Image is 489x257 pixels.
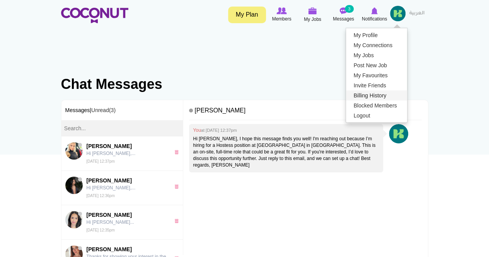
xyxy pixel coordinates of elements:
h4: [PERSON_NAME] [189,104,422,121]
h1: Chat Messages [61,77,428,92]
a: Messages Messages 3 [328,6,359,24]
img: Milena Mishchenko [65,142,83,160]
a: My Connections [346,40,407,50]
span: Messages [333,15,354,23]
a: Unread(3) [91,107,116,113]
p: Hi [PERSON_NAME], I hope this message finds you well! I'm reaching out because I’m hiring for a H... [193,136,379,169]
span: [PERSON_NAME] [87,142,166,150]
a: Invite Friends [346,80,407,90]
small: [DATE] 12:36pm [87,194,115,198]
img: Razan Almashaqi [65,177,83,194]
span: | [90,107,116,113]
a: Blocked Members [346,100,407,111]
img: Messages [340,7,348,14]
span: [PERSON_NAME] [87,211,166,219]
a: Razan Almashaqi[PERSON_NAME] Hi [PERSON_NAME],... [DATE] 12:36pm [61,171,183,205]
a: x [174,219,181,223]
small: [DATE] 12:37pm [87,159,115,163]
a: My Favourites [346,70,407,80]
span: My Jobs [304,15,321,23]
p: Hi [PERSON_NAME],... [87,184,166,191]
a: x [174,150,181,154]
img: Lorrani Julio [65,211,83,228]
h4: You [193,128,379,133]
img: My Jobs [308,7,317,14]
span: [PERSON_NAME] [87,245,166,253]
a: Milena Mishchenko[PERSON_NAME] Hi [PERSON_NAME],... [DATE] 12:37pm [61,136,183,171]
a: My Plan [228,7,266,23]
a: x [174,184,181,189]
a: Browse Members Members [266,6,297,24]
img: Home [61,8,128,23]
a: Billing History [346,90,407,100]
h3: Messages [61,100,183,120]
a: My Jobs My Jobs [297,6,328,24]
a: My Profile [346,30,407,40]
a: My Jobs [346,50,407,60]
span: Notifications [362,15,387,23]
a: Lorrani Julio[PERSON_NAME] Hi [PERSON_NAME]... [DATE] 12:35pm [61,205,183,240]
small: [DATE] 12:35pm [87,228,115,232]
input: Search... [61,120,183,136]
a: Post New Job [346,60,407,70]
img: Browse Members [276,7,286,14]
span: Members [272,15,291,23]
p: Hi [PERSON_NAME],... [87,150,166,157]
a: Logout [346,111,407,121]
p: Hi [PERSON_NAME]... [87,219,166,226]
small: at [DATE] 12:37pm [201,128,237,133]
span: [PERSON_NAME] [87,177,166,184]
img: Notifications [371,7,378,14]
small: 3 [345,5,353,13]
a: Notifications Notifications [359,6,390,24]
a: العربية [406,6,428,21]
